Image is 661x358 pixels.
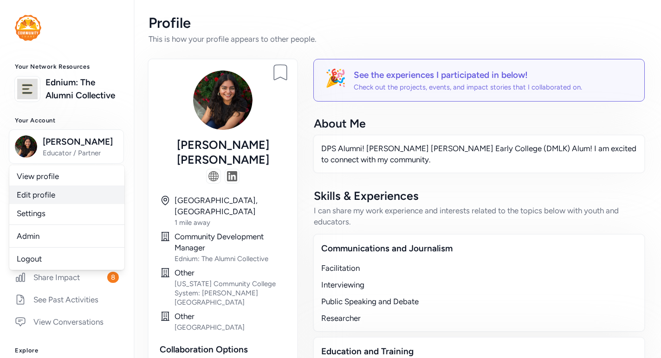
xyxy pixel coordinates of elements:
div: Public Speaking and Debate [321,296,637,307]
span: 8 [107,272,119,283]
a: Respond to Invites [7,200,126,221]
a: Ednium: The Alumni Collective [45,76,119,102]
button: [PERSON_NAME]Educator / Partner [9,129,124,164]
div: [PERSON_NAME]Educator / Partner [9,165,124,270]
div: Ednium: The Alumni Collective [175,254,286,263]
a: Create and Connect1 [7,223,126,243]
div: Other [175,267,286,278]
a: Close Activities [7,245,126,265]
a: Admin [9,227,124,245]
img: logo [15,15,41,41]
img: logo [17,79,38,99]
a: Home [7,178,126,198]
p: DPS Alumni! [PERSON_NAME] [PERSON_NAME] Early College (DMLK) Alum! I am excited to connect with m... [321,143,637,165]
div: About Me [314,116,644,131]
div: [PERSON_NAME] [PERSON_NAME] [160,137,286,167]
div: Other [175,311,286,322]
div: [GEOGRAPHIC_DATA], [GEOGRAPHIC_DATA] [175,195,286,217]
div: Interviewing [321,279,637,290]
div: Skills & Experiences [314,188,644,203]
a: View Conversations [7,312,126,332]
span: [PERSON_NAME] [43,135,118,148]
div: 🎉 [325,69,346,92]
div: Communications and Journalism [321,242,637,255]
h3: Your Network Resources [15,63,119,70]
div: This is how your profile appears to other people. [149,33,646,45]
div: Facilitation [321,262,637,274]
a: Logout [9,249,124,268]
div: [US_STATE] Community College System: [PERSON_NAME][GEOGRAPHIC_DATA] [175,279,286,307]
div: I can share my work experience and interests related to the topics below with youth and educators. [314,205,644,227]
div: [GEOGRAPHIC_DATA] [175,323,286,332]
div: Profile [149,15,646,32]
div: Check out the projects, events, and impact stories that I collaborated on. [354,83,582,92]
a: Share Impact8 [7,267,126,288]
img: globe_icon_184941a031cde1.png [208,171,219,181]
div: Collaboration Options [160,343,286,356]
a: View profile [9,167,124,185]
img: Avatar [193,70,253,130]
div: Education and Training [321,345,637,358]
img: swAAABJdEVYdFRodW1iOjpVUkkAZmlsZTovLy4vdXBsb2Fkcy81Ni9NYjdsRk5LLzIzNjcvbGlua2VkaW5fbG9nb19pY29uXz... [227,171,237,181]
a: See Past Activities [7,289,126,310]
div: 1 mile away [175,218,286,227]
a: Settings [9,204,124,223]
a: Edit profile [9,185,124,204]
div: Researcher [321,313,637,324]
h3: Your Account [15,117,119,124]
span: Educator / Partner [43,148,118,158]
h3: Explore [15,347,119,354]
div: See the experiences I participated in below! [354,69,582,82]
div: Community Development Manager [175,231,286,253]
